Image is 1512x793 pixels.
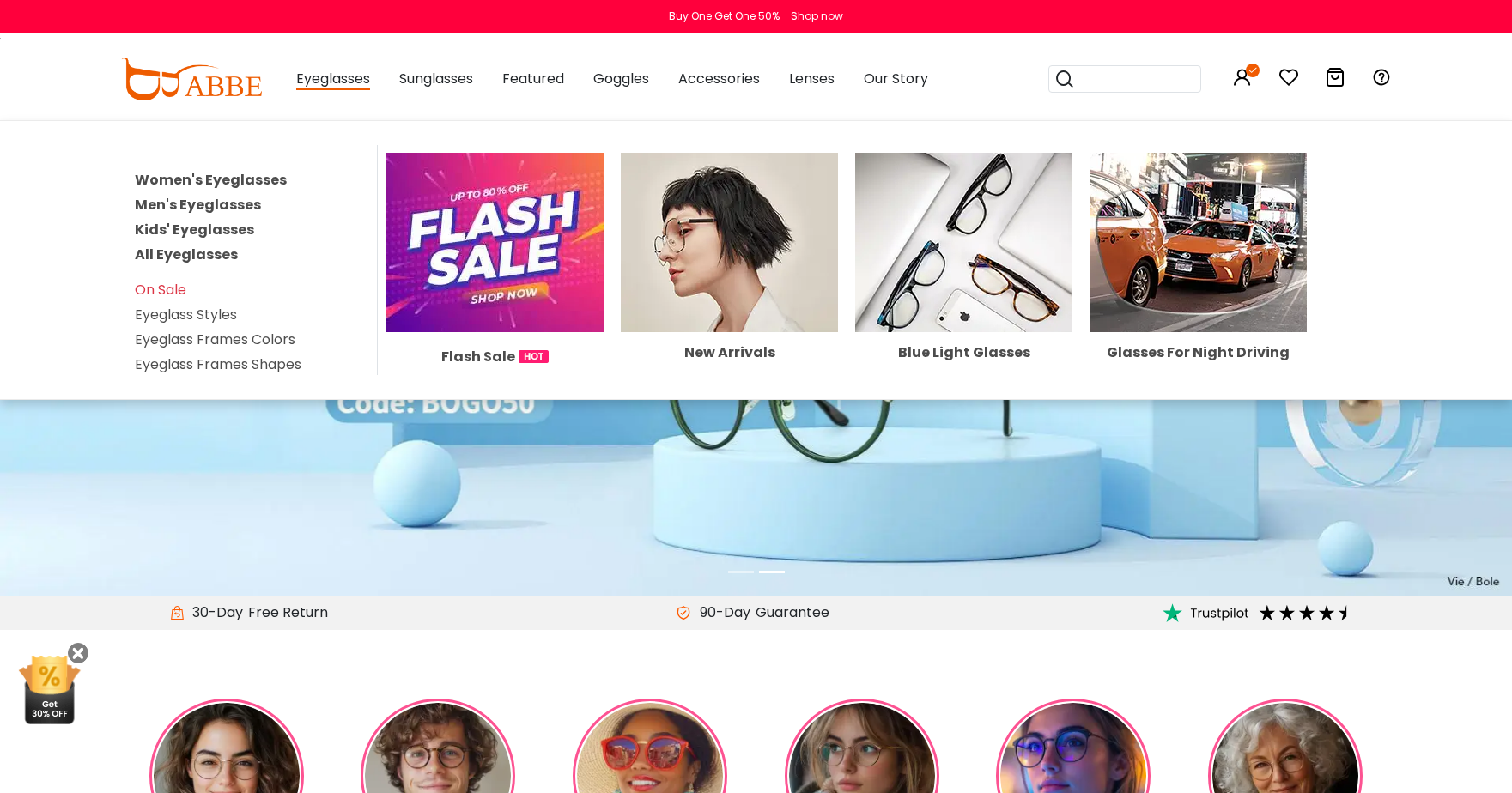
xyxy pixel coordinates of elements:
span: Our Story [864,69,928,88]
span: Featured [502,69,564,88]
a: New Arrivals [621,232,838,360]
div: Shop now [791,9,843,24]
img: Glasses For Night Driving [1090,153,1307,332]
span: Flash Sale [441,346,515,367]
a: Eyeglass Frames Colors [135,330,295,349]
span: Sunglasses [399,69,473,88]
a: Men's Eyeglasses [135,195,261,215]
div: Guarantee [750,602,835,623]
a: Shop now [782,9,843,23]
span: 90-Day [691,602,750,623]
img: Flash Sale [386,153,604,332]
div: Free Return [243,602,333,623]
a: Kids' Eyeglasses [135,220,254,239]
img: mini welcome offer [17,656,82,724]
div: Glasses For Night Driving [1090,346,1307,360]
a: Eyeglass Frames Shapes [135,354,301,374]
img: New Arrivals [621,153,838,332]
a: Women's Eyeglasses [135,170,287,190]
span: Lenses [789,69,835,88]
div: Buy One Get One 50% [669,9,780,24]
a: Eyeglass Styles [135,305,237,324]
div: Blue Light Glasses [855,346,1072,360]
a: All Eyeglasses [135,245,238,264]
img: abbeglasses.com [121,58,262,100]
span: Goggles [593,69,649,88]
img: Blue Light Glasses [855,153,1072,332]
span: Eyeglasses [296,69,370,90]
span: Accessories [678,69,760,88]
img: 1724998894317IetNH.gif [519,350,549,363]
a: Glasses For Night Driving [1090,232,1307,360]
a: Blue Light Glasses [855,232,1072,360]
a: Flash Sale [386,232,604,367]
div: New Arrivals [621,346,838,360]
span: 30-Day [184,602,243,623]
a: On Sale [135,280,186,300]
